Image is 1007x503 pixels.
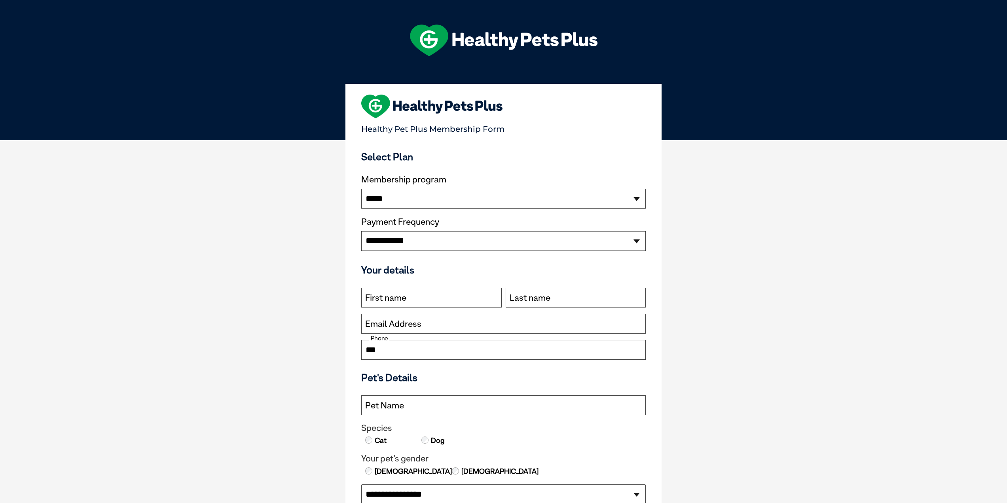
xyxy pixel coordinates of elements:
label: Payment Frequency [361,217,439,227]
h3: Select Plan [361,151,646,163]
label: Phone [369,335,389,342]
label: Email Address [365,319,421,329]
label: Dog [430,435,445,446]
label: First name [365,293,406,303]
legend: Species [361,423,646,433]
img: heart-shape-hpp-logo-large.png [361,95,503,118]
label: Last name [510,293,550,303]
h3: Pet's Details [358,372,649,383]
legend: Your pet's gender [361,454,646,464]
label: Cat [374,435,387,446]
label: [DEMOGRAPHIC_DATA] [374,466,452,476]
img: hpp-logo-landscape-green-white.png [410,25,597,56]
label: [DEMOGRAPHIC_DATA] [461,466,539,476]
label: Membership program [361,175,646,185]
p: Healthy Pet Plus Membership Form [361,121,646,134]
h3: Your details [361,264,646,276]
